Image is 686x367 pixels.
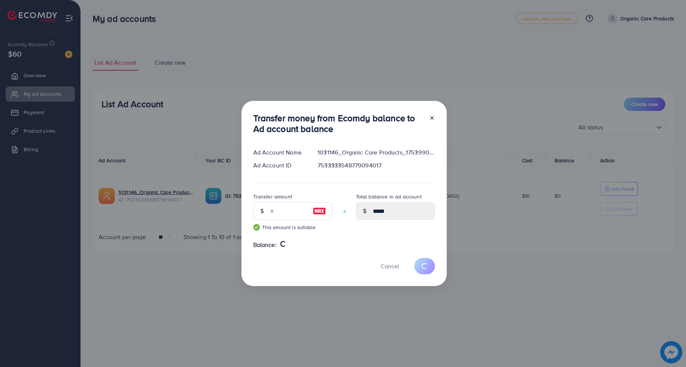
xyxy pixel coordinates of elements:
img: guide [253,224,260,231]
label: Transfer amount [253,193,292,200]
img: image [313,207,326,215]
label: Total balance in ad account [356,193,422,200]
small: This amount is suitable [253,224,332,231]
div: 7533333548779094017 [312,161,440,170]
button: Cancel [371,258,408,274]
div: Ad Account Name [247,148,312,157]
div: 1031146_Organic Care Products_1753990938207 [312,148,440,157]
div: Ad Account ID [247,161,312,170]
span: Cancel [381,262,399,270]
h3: Transfer money from Ecomdy balance to Ad account balance [253,113,423,134]
span: Balance: [253,241,277,249]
